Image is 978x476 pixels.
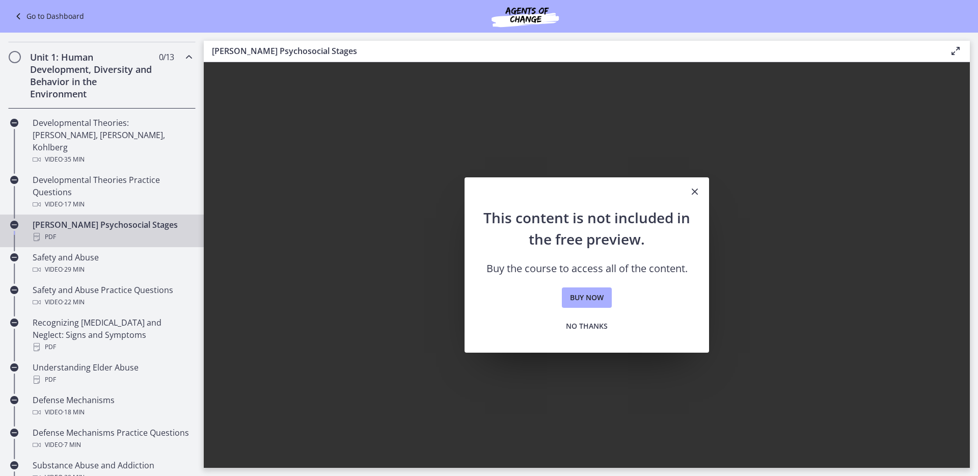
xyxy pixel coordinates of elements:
span: · 18 min [63,406,85,418]
a: Go to Dashboard [12,10,84,22]
h2: Unit 1: Human Development, Diversity and Behavior in the Environment [30,51,154,100]
div: Video [33,296,192,308]
button: Close [681,177,709,207]
div: Video [33,153,192,166]
h2: This content is not included in the free preview. [481,207,693,250]
div: Video [33,439,192,451]
div: Developmental Theories: [PERSON_NAME], [PERSON_NAME], Kohlberg [33,117,192,166]
div: Video [33,406,192,418]
div: Safety and Abuse [33,251,192,276]
span: · 7 min [63,439,81,451]
span: 0 / 13 [159,51,174,63]
img: Agents of Change [464,4,586,29]
div: [PERSON_NAME] Psychosocial Stages [33,219,192,243]
span: · 35 min [63,153,85,166]
span: · 29 min [63,263,85,276]
a: Buy now [562,287,612,308]
div: Developmental Theories Practice Questions [33,174,192,210]
div: Video [33,198,192,210]
div: PDF [33,231,192,243]
p: Buy the course to access all of the content. [481,262,693,275]
div: Recognizing [MEDICAL_DATA] and Neglect: Signs and Symptoms [33,316,192,353]
span: Buy now [570,292,604,304]
div: PDF [33,374,192,386]
div: Safety and Abuse Practice Questions [33,284,192,308]
div: Understanding Elder Abuse [33,361,192,386]
div: PDF [33,341,192,353]
button: No thanks [558,316,616,336]
div: Video [33,263,192,276]
span: No thanks [566,320,608,332]
div: Defense Mechanisms [33,394,192,418]
div: Defense Mechanisms Practice Questions [33,427,192,451]
span: · 17 min [63,198,85,210]
h3: [PERSON_NAME] Psychosocial Stages [212,45,933,57]
span: · 22 min [63,296,85,308]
